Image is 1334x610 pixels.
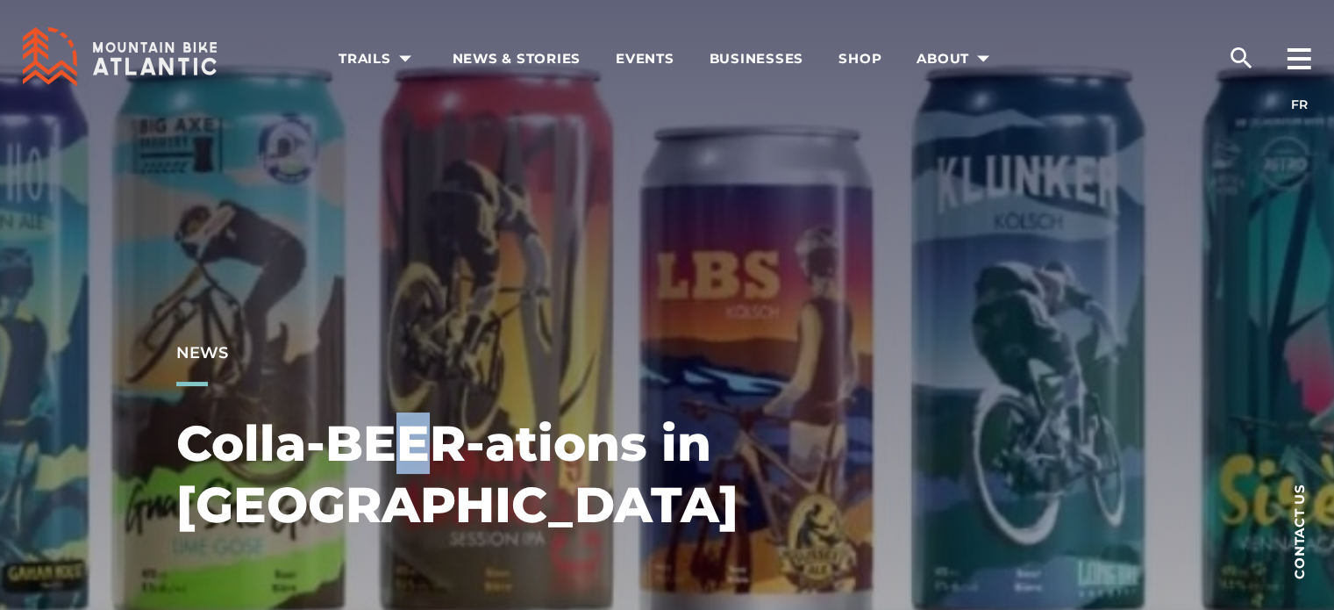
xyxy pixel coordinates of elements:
[1227,44,1255,72] ion-icon: search
[1293,484,1306,579] span: Contact us
[453,50,581,68] span: News & Stories
[176,413,825,535] h1: Colla-BEER-ations in [GEOGRAPHIC_DATA]
[710,50,804,68] span: Businesses
[393,47,417,71] ion-icon: arrow dropdown
[917,50,995,68] span: About
[1291,97,1308,112] a: FR
[616,50,674,68] span: Events
[176,343,228,362] a: News
[1264,456,1334,606] a: Contact us
[339,50,417,68] span: Trails
[838,50,881,68] span: Shop
[971,47,995,71] ion-icon: arrow dropdown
